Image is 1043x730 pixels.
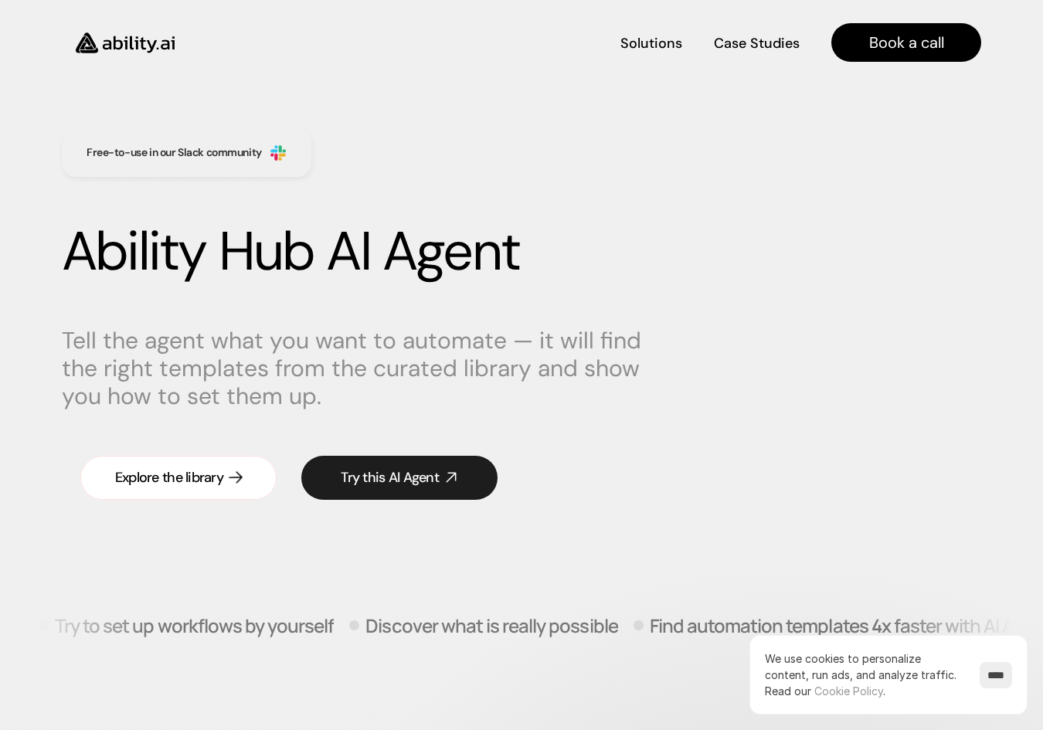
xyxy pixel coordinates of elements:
div: Explore the library [115,468,223,487]
a: Solutions [620,29,682,56]
p: Discover what is really possible [365,616,617,634]
h3: Free-to-use in our Slack community [87,145,262,161]
p: Try to set up workflows by yourself [55,616,334,634]
p: We use cookies to personalize content, run ads, and analyze traffic. [765,650,964,699]
span: Read our . [765,684,885,698]
a: Explore the library [80,456,277,500]
a: Try this AI Agent [301,456,498,500]
h4: Solutions [620,34,682,53]
a: Cookie Policy [814,684,883,698]
nav: Main navigation [196,23,981,62]
div: Try this AI Agent [341,468,439,487]
h1: Ability Hub AI Agent [62,219,981,284]
h4: Case Studies [714,34,800,53]
p: Tell the agent what you want to automate — it will find the right templates from the curated libr... [62,327,649,410]
a: Book a call [831,23,981,62]
a: Case Studies [713,29,800,56]
h4: Book a call [869,32,944,53]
